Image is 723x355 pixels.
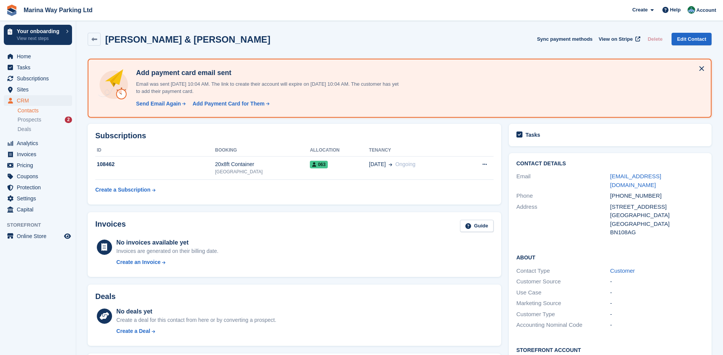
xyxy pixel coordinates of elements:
th: ID [95,144,215,157]
div: Use Case [516,288,610,297]
h2: Storefront Account [516,346,704,353]
div: Add Payment Card for Them [192,100,265,108]
span: Capital [17,204,63,215]
div: Customer Type [516,310,610,319]
a: menu [4,193,72,204]
span: Deals [18,126,31,133]
a: Marina Way Parking Ltd [21,4,96,16]
span: Create [632,6,648,14]
p: Your onboarding [17,29,62,34]
img: stora-icon-8386f47178a22dfd0bd8f6a31ec36ba5ce8667c1dd55bd0f319d3a0aa187defe.svg [6,5,18,16]
div: - [610,310,704,319]
span: CRM [17,95,63,106]
span: Protection [17,182,63,193]
a: menu [4,95,72,106]
a: menu [4,171,72,182]
a: menu [4,160,72,171]
div: Send Email Again [136,100,181,108]
a: menu [4,138,72,149]
h2: [PERSON_NAME] & [PERSON_NAME] [105,34,270,45]
div: Customer Source [516,277,610,286]
a: Preview store [63,232,72,241]
div: [PHONE_NUMBER] [610,192,704,200]
th: Tenancy [369,144,462,157]
div: [GEOGRAPHIC_DATA] [610,220,704,229]
div: - [610,321,704,329]
a: Prospects 2 [18,116,72,124]
h2: Invoices [95,220,126,232]
span: Home [17,51,63,62]
span: Online Store [17,231,63,241]
div: - [610,288,704,297]
a: menu [4,62,72,73]
div: No invoices available yet [116,238,218,247]
span: Analytics [17,138,63,149]
div: [GEOGRAPHIC_DATA] [610,211,704,220]
div: 108462 [95,160,215,168]
a: menu [4,204,72,215]
a: menu [4,84,72,95]
a: Add Payment Card for Them [189,100,270,108]
span: Help [670,6,681,14]
span: View on Stripe [599,35,633,43]
a: menu [4,149,72,160]
a: Your onboarding View next steps [4,25,72,45]
div: Create a Deal [116,327,150,335]
div: - [610,299,704,308]
a: Create a Deal [116,327,276,335]
a: menu [4,51,72,62]
p: Email was sent [DATE] 10:04 AM. The link to create their account will expire on [DATE] 10:04 AM. ... [133,80,400,95]
a: Deals [18,125,72,133]
img: Paul Lewis [688,6,695,14]
a: Create a Subscription [95,183,156,197]
h2: Contact Details [516,161,704,167]
a: Contacts [18,107,72,114]
div: Contact Type [516,267,610,275]
a: View on Stripe [596,33,642,45]
div: - [610,277,704,286]
div: Accounting Nominal Code [516,321,610,329]
a: Edit Contact [672,33,712,45]
span: Settings [17,193,63,204]
div: BN108AG [610,228,704,237]
h2: Tasks [526,131,540,138]
span: Prospects [18,116,41,123]
div: Create a deal for this contact from here or by converting a prospect. [116,316,276,324]
th: Allocation [310,144,369,157]
button: Delete [644,33,665,45]
a: Guide [460,220,494,232]
span: [DATE] [369,160,386,168]
span: Sites [17,84,63,95]
div: Address [516,203,610,237]
span: Storefront [7,221,76,229]
div: [GEOGRAPHIC_DATA] [215,168,310,175]
div: 20x8ft Container [215,160,310,168]
div: 2 [65,117,72,123]
span: Tasks [17,62,63,73]
a: menu [4,73,72,84]
span: Ongoing [395,161,415,167]
h4: Add payment card email sent [133,69,400,77]
div: Create a Subscription [95,186,151,194]
span: Invoices [17,149,63,160]
a: [EMAIL_ADDRESS][DOMAIN_NAME] [610,173,661,188]
div: No deals yet [116,307,276,316]
th: Booking [215,144,310,157]
button: Sync payment methods [537,33,593,45]
h2: Subscriptions [95,131,494,140]
div: Phone [516,192,610,200]
a: menu [4,182,72,193]
img: add-payment-card-4dbda4983b697a7845d177d07a5d71e8a16f1ec00487972de202a45f1e8132f5.svg [98,69,130,101]
span: Account [696,6,716,14]
div: Invoices are generated on their billing date. [116,247,218,255]
div: Email [516,172,610,189]
div: Create an Invoice [116,258,160,266]
span: Coupons [17,171,63,182]
div: [STREET_ADDRESS] [610,203,704,211]
span: 063 [310,161,328,168]
span: Subscriptions [17,73,63,84]
div: Marketing Source [516,299,610,308]
h2: About [516,253,704,261]
a: menu [4,231,72,241]
a: Customer [610,267,635,274]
